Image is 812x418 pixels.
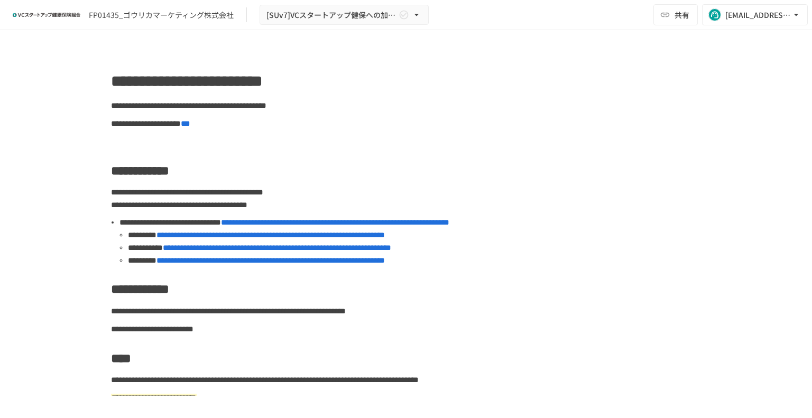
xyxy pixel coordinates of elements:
button: [EMAIL_ADDRESS][DOMAIN_NAME] [702,4,808,25]
button: [SUv7]VCスタートアップ健保への加入申請手続き [260,5,429,25]
span: 共有 [675,9,689,21]
div: [EMAIL_ADDRESS][DOMAIN_NAME] [725,8,791,22]
button: 共有 [653,4,698,25]
div: FP01435_ゴウリカマーケティング株式会社 [89,10,234,21]
span: [SUv7]VCスタートアップ健保への加入申請手続き [266,8,396,22]
img: ZDfHsVrhrXUoWEWGWYf8C4Fv4dEjYTEDCNvmL73B7ox [13,6,80,23]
